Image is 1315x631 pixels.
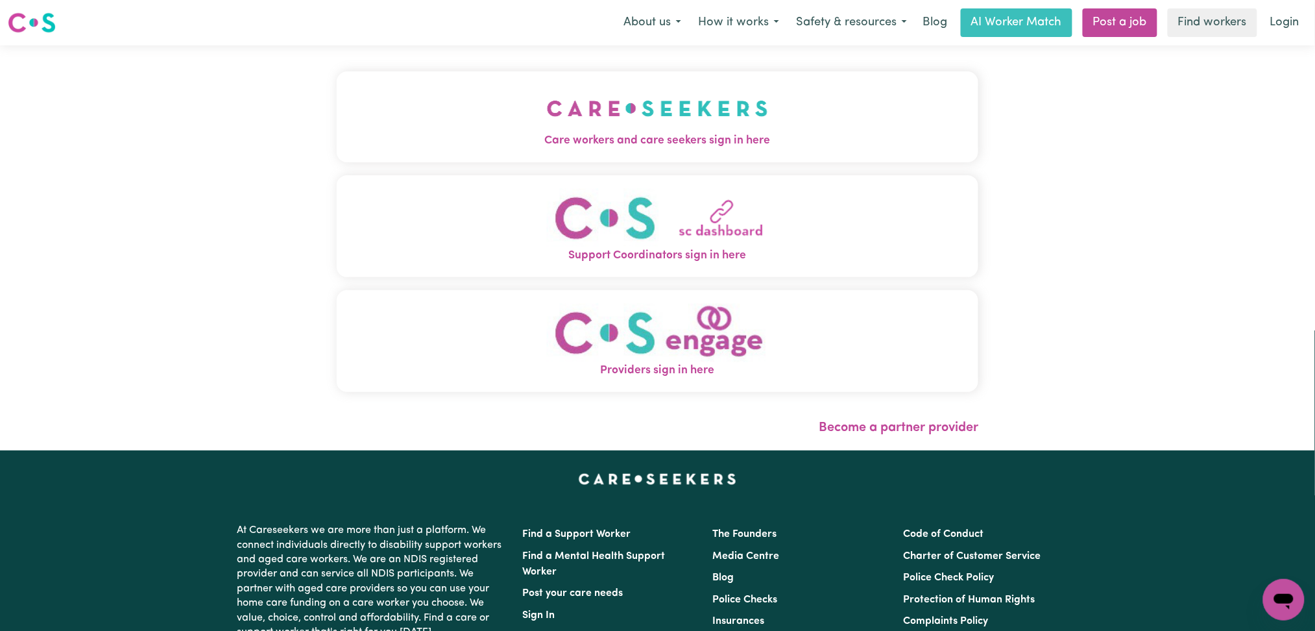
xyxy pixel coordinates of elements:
a: Blog [713,573,734,583]
iframe: Button to launch messaging window [1263,579,1305,621]
a: Charter of Customer Service [903,551,1041,562]
span: Providers sign in here [337,362,979,379]
a: Careseekers logo [8,8,56,38]
span: Support Coordinators sign in here [337,247,979,264]
a: Sign In [523,610,555,621]
a: Login [1262,8,1307,37]
a: Police Check Policy [903,573,994,583]
a: Protection of Human Rights [903,595,1035,605]
a: Insurances [713,616,765,626]
button: Support Coordinators sign in here [337,175,979,277]
a: Code of Conduct [903,529,983,539]
button: About us [615,9,690,36]
button: How it works [690,9,788,36]
a: Blog [915,8,956,37]
a: Careseekers home page [579,474,736,484]
a: Become a partner provider [819,421,978,434]
a: Complaints Policy [903,616,988,626]
a: AI Worker Match [961,8,1072,37]
a: Post your care needs [523,588,623,599]
a: Post a job [1083,8,1157,37]
span: Care workers and care seekers sign in here [337,132,979,149]
a: Find a Mental Health Support Worker [523,551,666,577]
img: Careseekers logo [8,11,56,34]
a: The Founders [713,529,777,539]
button: Care workers and care seekers sign in here [337,71,979,162]
a: Police Checks [713,595,778,605]
a: Find a Support Worker [523,529,631,539]
a: Media Centre [713,551,780,562]
a: Find workers [1168,8,1257,37]
button: Providers sign in here [337,290,979,392]
button: Safety & resources [788,9,915,36]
